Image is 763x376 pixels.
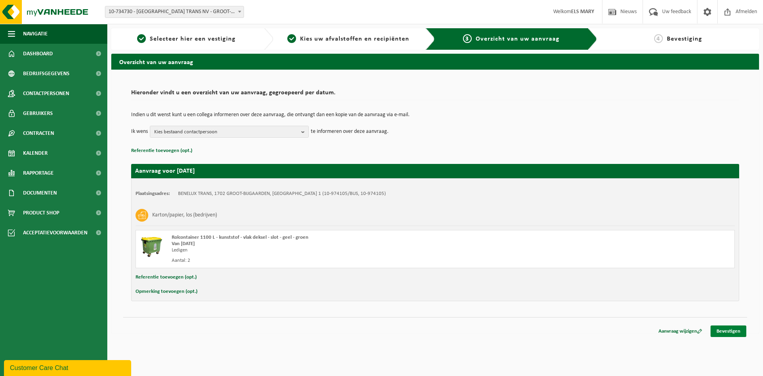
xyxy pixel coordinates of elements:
[105,6,244,18] span: 10-734730 - BENELUX TRANS NV - GROOT-BIJGAARDEN
[23,103,53,123] span: Gebruikers
[105,6,244,18] span: 10-734730 - BENELUX TRANS NV - GROOT-BIJGAARDEN
[172,235,308,240] span: Rolcontainer 1100 L - kunststof - vlak deksel - slot - geel - groen
[136,191,170,196] strong: Plaatsingsadres:
[135,168,195,174] strong: Aanvraag voor [DATE]
[277,34,420,44] a: 2Kies uw afvalstoffen en recipiënten
[136,272,197,282] button: Referentie toevoegen (opt.)
[653,325,708,337] a: Aanvraag wijzigen
[463,34,472,43] span: 3
[311,126,389,138] p: te informeren over deze aanvraag.
[136,286,198,297] button: Opmerking toevoegen (opt.)
[172,241,195,246] strong: Van [DATE]
[654,34,663,43] span: 4
[172,257,467,264] div: Aantal: 2
[111,54,759,69] h2: Overzicht van uw aanvraag
[137,34,146,43] span: 1
[150,126,309,138] button: Kies bestaand contactpersoon
[711,325,746,337] a: Bevestigen
[23,143,48,163] span: Kalender
[140,234,164,258] img: WB-1100-HPE-GN-51.png
[23,203,59,223] span: Product Shop
[115,34,258,44] a: 1Selecteer hier een vestiging
[476,36,560,42] span: Overzicht van uw aanvraag
[23,183,57,203] span: Documenten
[131,126,148,138] p: Ik wens
[23,223,87,243] span: Acceptatievoorwaarden
[23,44,53,64] span: Dashboard
[287,34,296,43] span: 2
[131,146,192,156] button: Referentie toevoegen (opt.)
[23,84,69,103] span: Contactpersonen
[172,247,467,253] div: Ledigen
[23,123,54,143] span: Contracten
[571,9,594,15] strong: ELS MARY
[150,36,236,42] span: Selecteer hier een vestiging
[667,36,702,42] span: Bevestiging
[23,163,54,183] span: Rapportage
[4,358,133,376] iframe: chat widget
[131,112,739,118] p: Indien u dit wenst kunt u een collega informeren over deze aanvraag, die ontvangt dan een kopie v...
[178,191,386,197] td: BENELUX TRANS, 1702 GROOT-BIJGAARDEN, [GEOGRAPHIC_DATA] 1 (10-974105/BUS, 10-974105)
[131,90,739,100] h2: Hieronder vindt u een overzicht van uw aanvraag, gegroepeerd per datum.
[154,126,298,138] span: Kies bestaand contactpersoon
[300,36,409,42] span: Kies uw afvalstoffen en recipiënten
[23,64,70,84] span: Bedrijfsgegevens
[152,209,217,222] h3: Karton/papier, los (bedrijven)
[23,24,48,44] span: Navigatie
